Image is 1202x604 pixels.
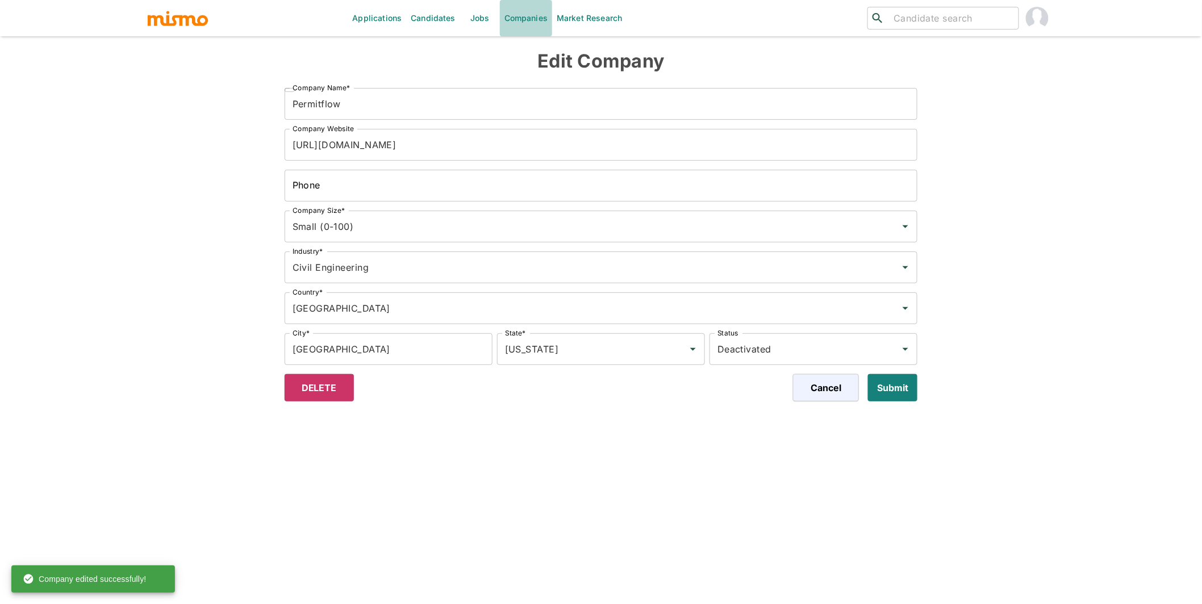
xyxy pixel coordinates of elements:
[293,205,345,215] label: Company Size*
[293,124,354,133] label: Company Website
[293,83,350,93] label: Company Name*
[898,300,913,316] button: Open
[898,341,913,357] button: Open
[1026,7,1049,30] img: Carmen Vilachá
[793,374,859,401] button: Cancel
[889,10,1014,26] input: Candidate search
[293,246,323,256] label: Industry*
[538,50,665,72] strong: Edit Company
[23,569,146,589] div: Company edited successfully!
[293,287,323,297] label: Country*
[293,328,310,338] label: City*
[147,10,209,27] img: logo
[717,328,738,338] label: Status
[505,328,525,338] label: State*
[868,374,917,401] button: Submit
[285,374,354,401] button: Delete
[685,341,701,357] button: Open
[898,219,913,234] button: Open
[898,259,913,275] button: Open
